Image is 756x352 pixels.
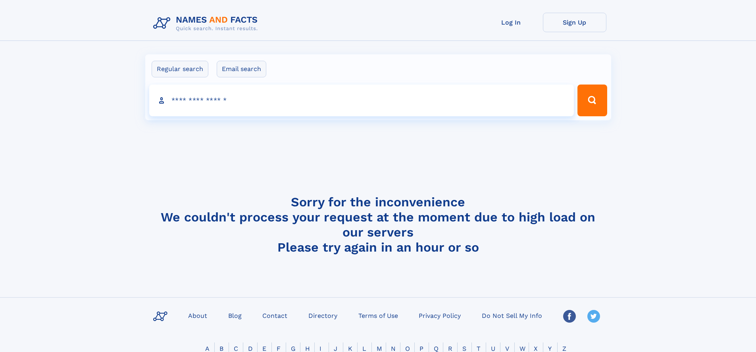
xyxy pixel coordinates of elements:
a: Sign Up [543,13,606,32]
input: search input [149,85,574,116]
a: Terms of Use [355,310,401,321]
img: Twitter [587,310,600,323]
a: Blog [225,310,245,321]
img: Facebook [563,310,576,323]
a: Contact [259,310,290,321]
label: Email search [217,61,266,77]
h4: Sorry for the inconvenience We couldn't process your request at the moment due to high load on ou... [150,194,606,255]
a: Do Not Sell My Info [479,310,545,321]
label: Regular search [152,61,208,77]
button: Search Button [577,85,607,116]
a: Directory [305,310,340,321]
a: Privacy Policy [416,310,464,321]
img: Logo Names and Facts [150,13,264,34]
a: Log In [479,13,543,32]
a: About [185,310,210,321]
